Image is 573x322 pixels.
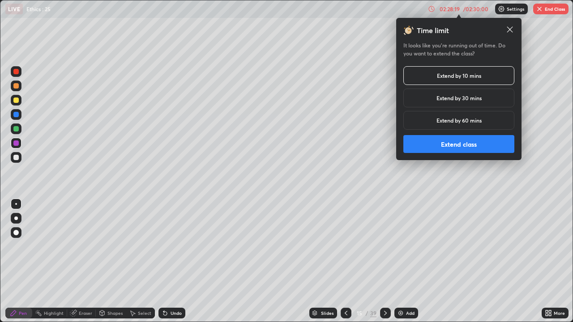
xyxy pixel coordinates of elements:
[355,310,364,316] div: 15
[533,4,569,14] button: End Class
[437,6,462,12] div: 02:28:19
[403,41,514,57] h5: It looks like you’re running out of time. Do you want to extend the class?
[370,309,376,317] div: 39
[79,311,92,315] div: Eraser
[536,5,543,13] img: end-class-cross
[406,311,415,315] div: Add
[8,5,20,13] p: LIVE
[403,135,514,153] button: Extend class
[397,309,404,317] img: add-slide-button
[437,72,481,80] h5: Extend by 10 mins
[321,311,334,315] div: Slides
[26,5,51,13] p: Ethics : 25
[436,94,482,102] h5: Extend by 30 mins
[138,311,151,315] div: Select
[44,311,64,315] div: Highlight
[417,25,449,36] h3: Time limit
[462,6,490,12] div: / 02:30:00
[507,7,524,11] p: Settings
[171,311,182,315] div: Undo
[436,116,482,124] h5: Extend by 60 mins
[366,310,368,316] div: /
[498,5,505,13] img: class-settings-icons
[19,311,27,315] div: Pen
[554,311,565,315] div: More
[107,311,123,315] div: Shapes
